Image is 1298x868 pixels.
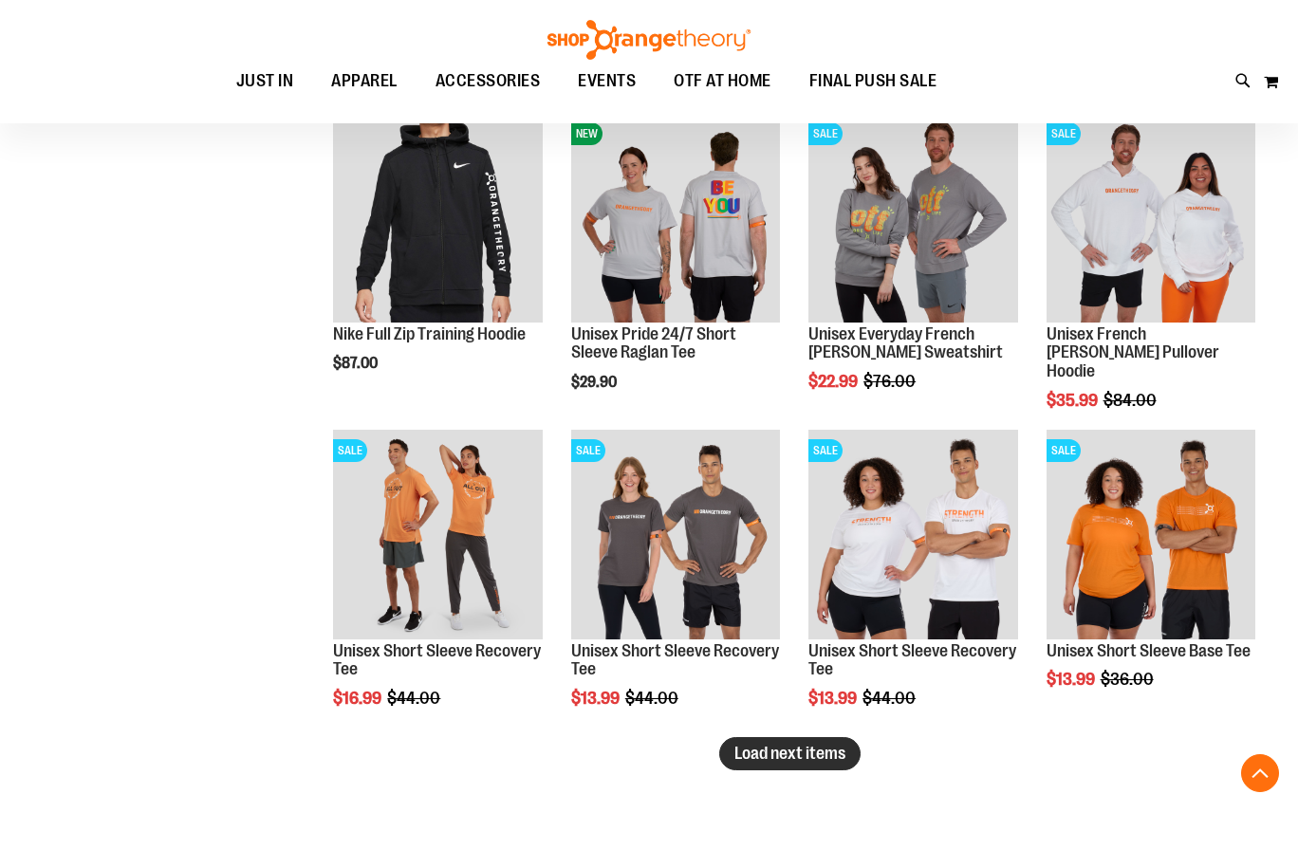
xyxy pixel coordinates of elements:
[562,103,789,439] div: product
[217,60,313,103] a: JUST IN
[1241,754,1279,792] button: Back To Top
[331,60,398,102] span: APPAREL
[333,355,380,372] span: $87.00
[571,113,780,322] img: Unisex Pride 24/7 Short Sleeve Raglan Tee
[1047,641,1251,660] a: Unisex Short Sleeve Base Tee
[571,430,780,641] a: Product image for Unisex Short Sleeve Recovery TeeSALE
[1047,324,1219,381] a: Unisex French [PERSON_NAME] Pullover Hoodie
[655,60,790,103] a: OTF AT HOME
[863,372,918,391] span: $76.00
[333,439,367,462] span: SALE
[571,122,603,145] span: NEW
[1047,113,1255,324] a: Product image for Unisex French Terry Pullover HoodieSALE
[1037,420,1265,737] div: product
[333,113,542,322] img: Product image for Nike Full Zip Training Hoodie
[808,122,843,145] span: SALE
[312,60,417,102] a: APPAREL
[387,689,443,708] span: $44.00
[571,689,622,708] span: $13.99
[1047,670,1098,689] span: $13.99
[808,689,860,708] span: $13.99
[719,737,861,770] button: Load next items
[571,113,780,324] a: Unisex Pride 24/7 Short Sleeve Raglan TeeNEW
[1047,439,1081,462] span: SALE
[436,60,541,102] span: ACCESSORIES
[734,744,845,763] span: Load next items
[324,103,551,420] div: product
[808,113,1017,324] a: Product image for Unisex Everyday French Terry Crewneck SweatshirtSALE
[809,60,937,102] span: FINAL PUSH SALE
[559,60,655,103] a: EVENTS
[562,420,789,756] div: product
[808,439,843,462] span: SALE
[236,60,294,102] span: JUST IN
[808,430,1017,638] img: Product image for Unisex Short Sleeve Recovery Tee
[808,324,1003,362] a: Unisex Everyday French [PERSON_NAME] Sweatshirt
[333,430,542,641] a: Unisex Short Sleeve Recovery Tee primary imageSALE
[333,641,541,679] a: Unisex Short Sleeve Recovery Tee
[799,103,1027,439] div: product
[417,60,560,103] a: ACCESSORIES
[571,430,780,638] img: Product image for Unisex Short Sleeve Recovery Tee
[1047,430,1255,641] a: Product image for Unisex Short Sleeve Base TeeSALE
[571,439,605,462] span: SALE
[1101,670,1157,689] span: $36.00
[324,420,551,756] div: product
[1047,391,1101,410] span: $35.99
[333,113,542,324] a: Product image for Nike Full Zip Training Hoodie
[674,60,771,102] span: OTF AT HOME
[333,689,384,708] span: $16.99
[333,430,542,638] img: Unisex Short Sleeve Recovery Tee primary image
[545,20,753,60] img: Shop Orangetheory
[1037,103,1265,458] div: product
[1103,391,1159,410] span: $84.00
[571,374,620,391] span: $29.90
[333,324,526,343] a: Nike Full Zip Training Hoodie
[808,641,1016,679] a: Unisex Short Sleeve Recovery Tee
[1047,430,1255,638] img: Product image for Unisex Short Sleeve Base Tee
[808,372,861,391] span: $22.99
[799,420,1027,756] div: product
[578,60,636,102] span: EVENTS
[808,430,1017,641] a: Product image for Unisex Short Sleeve Recovery TeeSALE
[808,113,1017,322] img: Product image for Unisex Everyday French Terry Crewneck Sweatshirt
[571,324,736,362] a: Unisex Pride 24/7 Short Sleeve Raglan Tee
[862,689,918,708] span: $44.00
[790,60,956,103] a: FINAL PUSH SALE
[1047,122,1081,145] span: SALE
[1047,113,1255,322] img: Product image for Unisex French Terry Pullover Hoodie
[625,689,681,708] span: $44.00
[571,641,779,679] a: Unisex Short Sleeve Recovery Tee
